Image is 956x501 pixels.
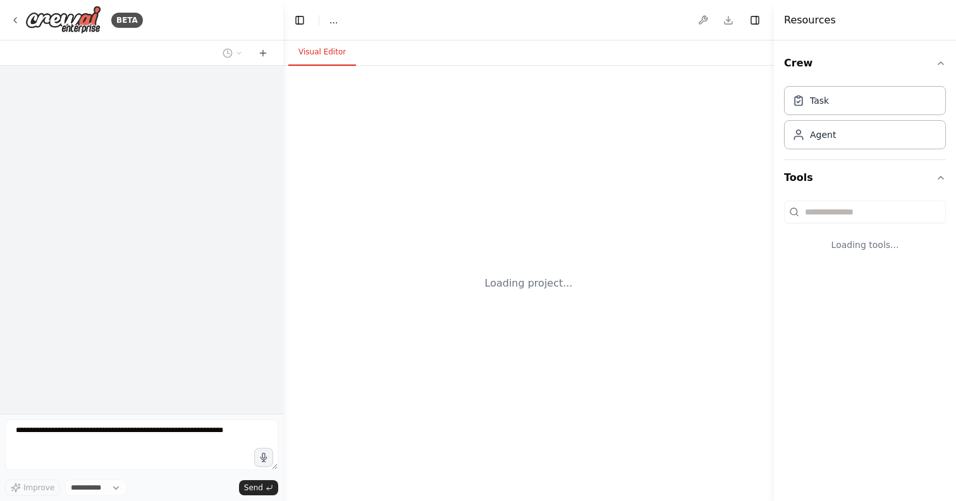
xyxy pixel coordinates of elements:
img: Logo [25,6,101,34]
span: ... [329,14,338,27]
button: Switch to previous chat [218,46,248,61]
button: Tools [784,160,946,195]
span: Send [244,483,263,493]
div: Loading tools... [784,228,946,261]
div: Crew [784,81,946,159]
button: Hide right sidebar [746,11,764,29]
button: Improve [5,479,60,496]
button: Visual Editor [288,39,356,66]
h4: Resources [784,13,836,28]
button: Click to speak your automation idea [254,448,273,467]
button: Start a new chat [253,46,273,61]
div: Task [810,94,829,107]
nav: breadcrumb [329,14,338,27]
div: Loading project... [485,276,573,291]
div: Agent [810,128,836,141]
button: Crew [784,46,946,81]
div: Tools [784,195,946,271]
button: Hide left sidebar [291,11,309,29]
span: Improve [23,483,54,493]
div: BETA [111,13,143,28]
button: Send [239,480,278,495]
